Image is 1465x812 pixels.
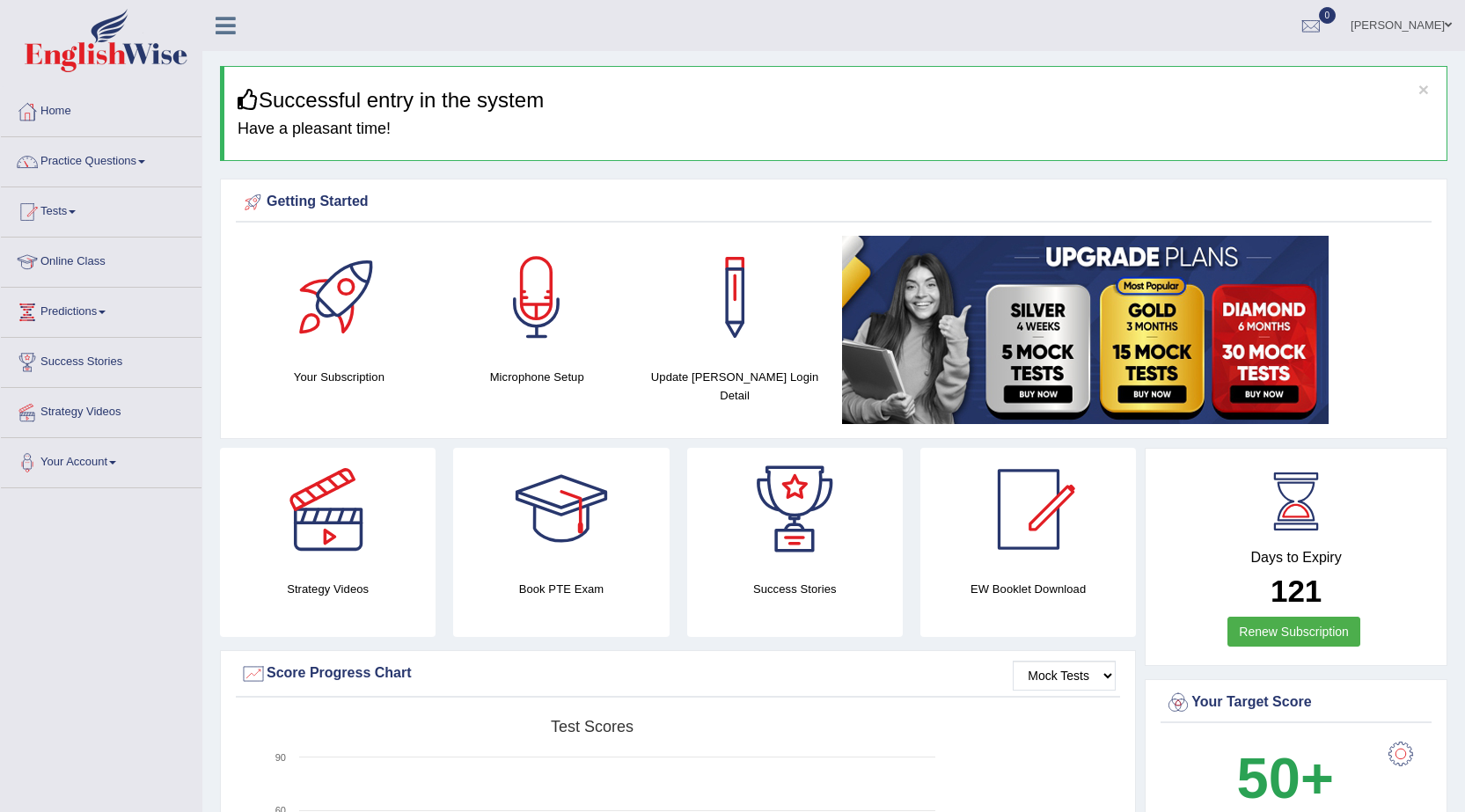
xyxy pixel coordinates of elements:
b: 121 [1271,574,1322,608]
tspan: Test scores [551,718,634,735]
button: × [1418,80,1429,99]
span: 0 [1319,7,1337,24]
a: Home [1,87,201,131]
b: 50+ [1237,746,1334,810]
a: Online Class [1,238,201,282]
a: Success Stories [1,338,201,382]
h4: Have a pleasant time! [238,121,1433,138]
h4: Microphone Setup [447,368,627,386]
div: Score Progress Chart [240,661,1116,687]
div: Your Target Score [1165,690,1427,716]
a: Your Account [1,438,201,482]
h4: EW Booklet Download [920,580,1136,598]
img: small5.jpg [842,236,1329,424]
a: Renew Subscription [1227,617,1360,647]
text: 90 [275,752,286,763]
h4: Book PTE Exam [453,580,669,598]
h4: Your Subscription [249,368,429,386]
h4: Success Stories [687,580,903,598]
h4: Days to Expiry [1165,550,1427,566]
a: Predictions [1,288,201,332]
a: Strategy Videos [1,388,201,432]
a: Practice Questions [1,137,201,181]
a: Tests [1,187,201,231]
h4: Strategy Videos [220,580,436,598]
div: Getting Started [240,189,1427,216]
h4: Update [PERSON_NAME] Login Detail [645,368,825,405]
h3: Successful entry in the system [238,89,1433,112]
